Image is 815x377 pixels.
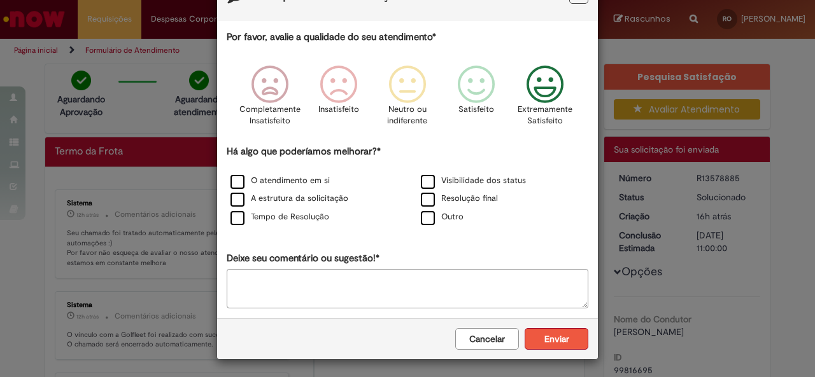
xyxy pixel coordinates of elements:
[306,56,371,143] div: Insatisfeito
[421,193,498,205] label: Resolução final
[455,328,519,350] button: Cancelar
[518,104,572,127] p: Extremamente Satisfeito
[230,211,329,223] label: Tempo de Resolução
[513,56,578,143] div: Extremamente Satisfeito
[239,104,301,127] p: Completamente Insatisfeito
[444,56,509,143] div: Satisfeito
[318,104,359,116] p: Insatisfeito
[227,145,588,227] div: Há algo que poderíamos melhorar?*
[458,104,494,116] p: Satisfeito
[421,175,526,187] label: Visibilidade dos status
[230,175,330,187] label: O atendimento em si
[421,211,464,223] label: Outro
[237,56,302,143] div: Completamente Insatisfeito
[230,193,348,205] label: A estrutura da solicitação
[227,252,379,265] label: Deixe seu comentário ou sugestão!*
[525,328,588,350] button: Enviar
[385,104,430,127] p: Neutro ou indiferente
[227,31,436,44] label: Por favor, avalie a qualidade do seu atendimento*
[375,56,440,143] div: Neutro ou indiferente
